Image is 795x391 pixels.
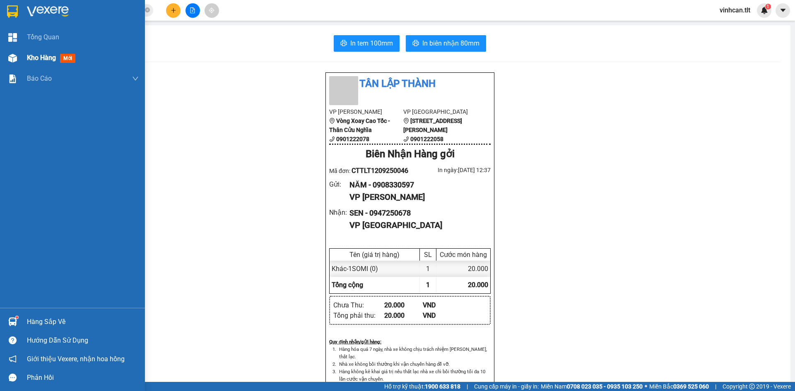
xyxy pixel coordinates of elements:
div: 1 [420,261,436,277]
div: 20.000 [384,310,423,321]
div: Biên Nhận Hàng gởi [329,146,491,162]
div: SL [422,251,434,259]
span: environment [403,118,409,124]
span: environment [329,118,335,124]
span: close-circle [145,7,150,12]
img: logo-vxr [7,5,18,18]
sup: 1 [765,4,771,10]
span: copyright [749,384,755,389]
span: Giới thiệu Vexere, nhận hoa hồng [27,354,125,364]
span: CTTLT1209250046 [352,167,408,175]
li: Tân Lập Thành [329,76,491,92]
strong: 0369 525 060 [673,383,709,390]
span: In tem 100mm [350,38,393,48]
img: icon-new-feature [761,7,768,14]
span: Tổng Quan [27,32,59,42]
li: VP [PERSON_NAME] [329,107,403,116]
div: SEN - 0947250678 [349,207,484,219]
div: Mã đơn: [329,166,410,176]
div: VP [PERSON_NAME] [349,191,484,204]
div: VND [423,310,461,321]
span: Miền Nam [541,382,643,391]
div: Gửi : [329,179,349,190]
b: 0901222078 [336,136,369,142]
span: Hỗ trợ kỹ thuật: [384,382,460,391]
div: Nhận : [329,207,349,218]
strong: 0708 023 035 - 0935 103 250 [567,383,643,390]
li: Nhà xe không bồi thường khi vận chuyển hàng dễ vỡ. [337,360,491,368]
span: printer [340,40,347,48]
span: question-circle [9,336,17,344]
span: caret-down [779,7,787,14]
div: Phản hồi [27,372,139,384]
div: Tổng phải thu : [333,310,384,321]
img: warehouse-icon [8,54,17,62]
span: notification [9,355,17,363]
img: solution-icon [8,74,17,83]
span: aim [209,7,214,13]
span: ⚪️ [645,385,647,388]
span: plus [171,7,176,13]
text: CTTLT1209250046 [39,39,151,54]
span: file-add [190,7,195,13]
div: [PERSON_NAME] [5,59,184,81]
span: message [9,374,17,381]
span: printer [412,40,419,48]
b: Vòng Xoay Cao Tốc - Thân Cửu Nghĩa [329,118,390,133]
span: | [467,382,468,391]
div: Tên (giá trị hàng) [332,251,417,259]
span: Khác - 1SOMI (0) [332,265,378,273]
span: Miền Bắc [649,382,709,391]
span: phone [329,136,335,142]
button: caret-down [776,3,790,18]
div: Hướng dẫn sử dụng [27,334,139,347]
span: Kho hàng [27,54,56,62]
div: VP [GEOGRAPHIC_DATA] [349,219,484,232]
span: In biên nhận 80mm [422,38,479,48]
li: Hàng hóa quá 7 ngày, nhà xe không chịu trách nhiệm [PERSON_NAME], thất lạc. [337,345,491,360]
b: 0901222058 [410,136,443,142]
b: [STREET_ADDRESS][PERSON_NAME] [403,118,462,133]
span: 1 [426,281,430,289]
span: phone [403,136,409,142]
img: warehouse-icon [8,317,17,326]
div: Cước món hàng [438,251,488,259]
strong: 1900 633 818 [425,383,460,390]
li: VP [GEOGRAPHIC_DATA] [403,107,477,116]
li: Hàng không kê khai giá trị nếu thất lạc nhà xe chỉ bồi thường tối đa 10 lần cước vận chuyển. [337,368,491,383]
div: 20.000 [436,261,490,277]
span: | [715,382,716,391]
div: VND [423,300,461,310]
span: Báo cáo [27,73,52,84]
span: Tổng cộng [332,281,363,289]
div: NĂM - 0908330597 [349,179,484,191]
div: Hàng sắp về [27,316,139,328]
button: file-add [185,3,200,18]
button: printerIn tem 100mm [334,35,400,52]
span: Cung cấp máy in - giấy in: [474,382,539,391]
div: Quy định nhận/gửi hàng : [329,338,491,345]
div: 20.000 [384,300,423,310]
span: 20.000 [468,281,488,289]
img: dashboard-icon [8,33,17,42]
div: In ngày: [DATE] 12:37 [410,166,491,175]
span: 1 [766,4,769,10]
span: mới [60,54,75,63]
button: plus [166,3,181,18]
sup: 1 [16,316,18,319]
button: printerIn biên nhận 80mm [406,35,486,52]
span: vinhcan.tlt [713,5,757,15]
div: Chưa Thu : [333,300,384,310]
span: down [132,75,139,82]
span: close-circle [145,7,150,14]
button: aim [205,3,219,18]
